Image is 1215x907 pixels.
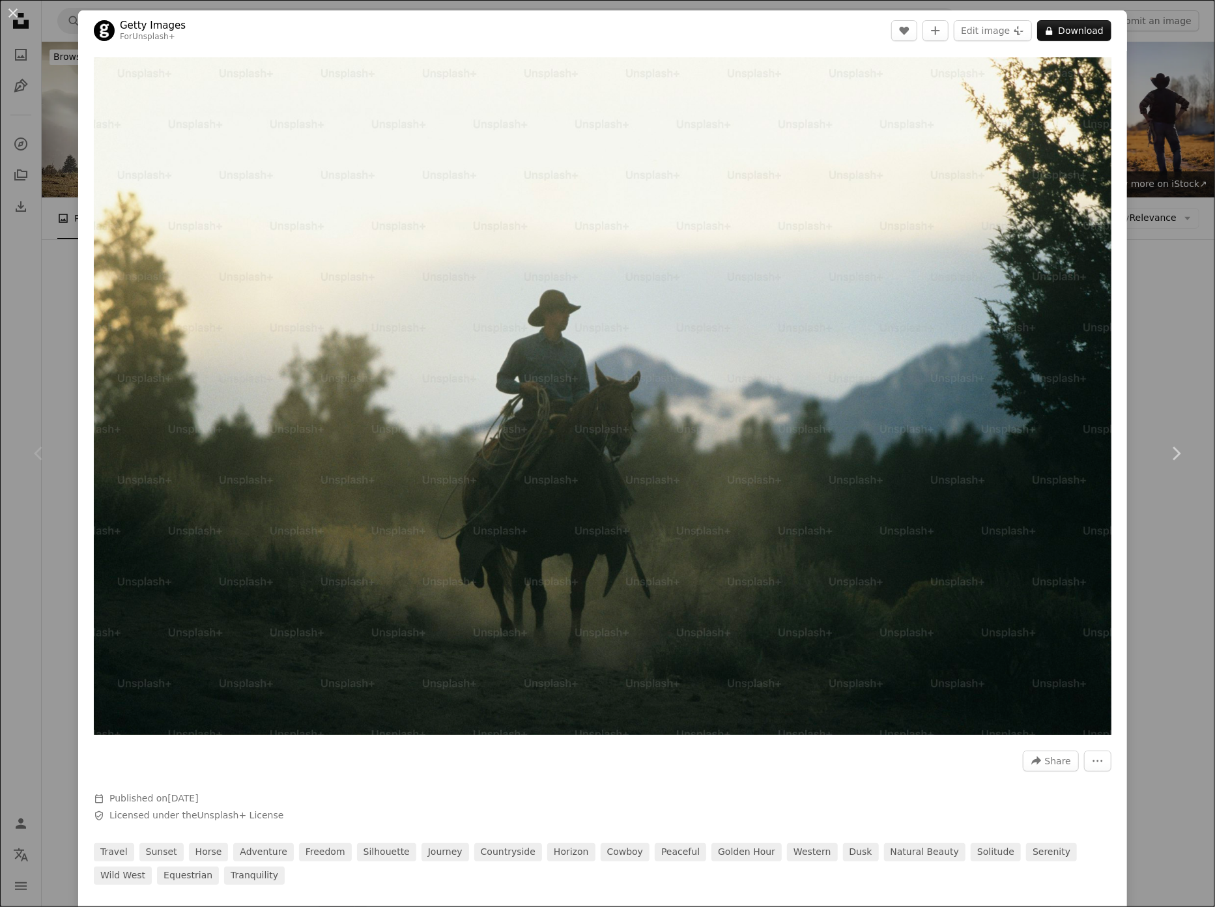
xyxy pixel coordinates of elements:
[474,843,542,861] a: countryside
[94,867,152,885] a: wild west
[787,843,837,861] a: western
[971,843,1021,861] a: solitude
[120,32,186,42] div: For
[94,843,134,861] a: travel
[1137,391,1215,516] a: Next
[139,843,184,861] a: sunset
[120,19,186,32] a: Getty Images
[1026,843,1077,861] a: serenity
[94,57,1111,735] img: a man riding on the back of a brown horse
[94,20,115,41] img: Go to Getty Images's profile
[1084,751,1111,771] button: More Actions
[884,843,966,861] a: natural beauty
[655,843,706,861] a: peaceful
[1037,20,1111,41] button: Download
[601,843,650,861] a: cowboy
[891,20,917,41] button: Like
[167,793,198,803] time: September 27, 2022 at 1:22:22 PM CDT
[189,843,229,861] a: horse
[843,843,879,861] a: dusk
[157,867,219,885] a: equestrian
[224,867,285,885] a: tranquility
[547,843,595,861] a: horizon
[132,32,175,41] a: Unsplash+
[109,809,283,822] span: Licensed under the
[94,57,1111,735] button: Zoom in on this image
[422,843,469,861] a: journey
[711,843,782,861] a: golden hour
[109,793,199,803] span: Published on
[299,843,352,861] a: freedom
[197,810,284,820] a: Unsplash+ License
[357,843,416,861] a: silhouette
[1023,751,1079,771] button: Share this image
[233,843,293,861] a: adventure
[1045,751,1071,771] span: Share
[922,20,949,41] button: Add to Collection
[954,20,1032,41] button: Edit image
